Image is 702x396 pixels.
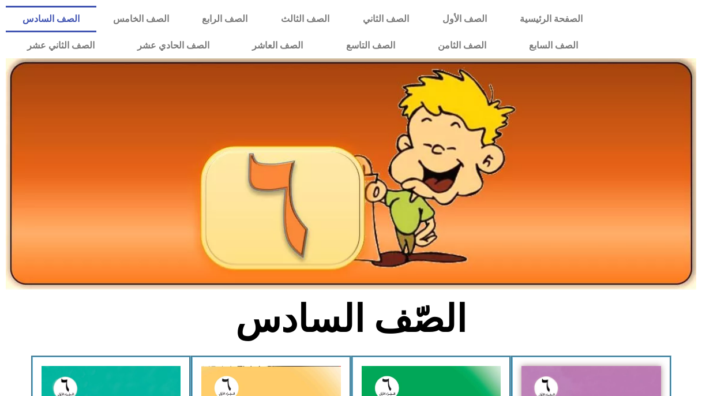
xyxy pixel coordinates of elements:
a: الصف الثامن [416,32,508,59]
a: الصف الرابع [185,6,264,32]
a: الصف الحادي عشر [116,32,231,59]
a: الصف العاشر [231,32,324,59]
a: الصف الثاني عشر [6,32,116,59]
a: الصف الثالث [264,6,346,32]
h2: الصّف السادس [160,297,542,342]
a: الصف السابع [508,32,599,59]
a: الصف السادس [6,6,96,32]
a: الصف التاسع [325,32,416,59]
a: الصفحة الرئيسية [503,6,599,32]
a: الصف الخامس [96,6,186,32]
a: الصف الثاني [346,6,426,32]
a: الصف الأول [426,6,504,32]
